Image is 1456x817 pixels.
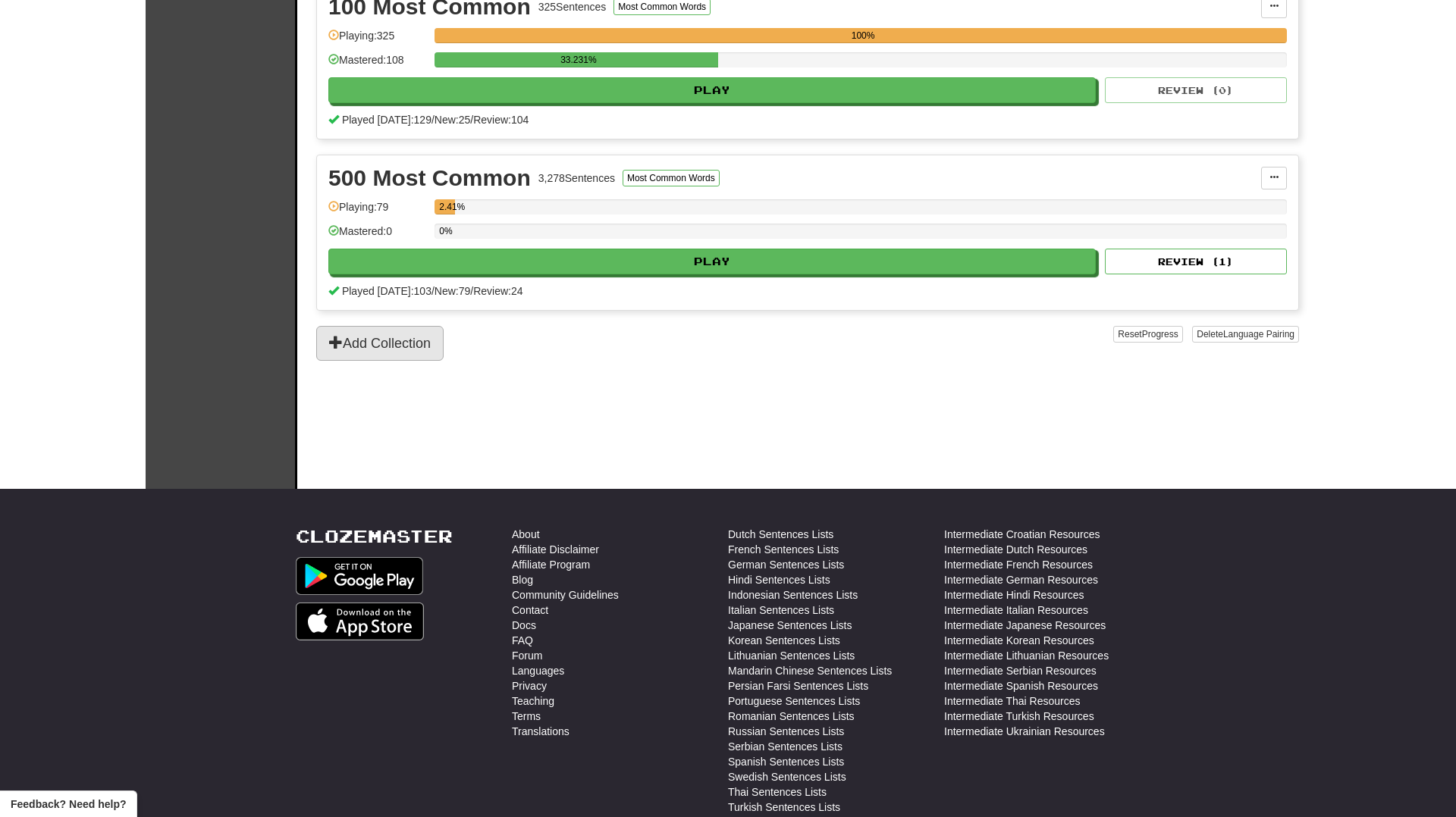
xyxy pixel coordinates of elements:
[944,527,1100,542] a: Intermediate Croatian Resources
[512,527,540,542] a: About
[944,587,1084,603] a: Intermediate Hindi Resources
[944,572,1098,587] a: Intermediate German Resources
[944,633,1094,648] a: Intermediate Korean Resources
[728,784,827,800] a: Thai Sentences Lists
[512,618,536,633] a: Docs
[512,572,533,587] a: Blog
[435,114,470,126] span: New: 25
[512,678,547,693] a: Privacy
[728,800,840,815] a: Turkish Sentences Lists
[728,709,855,724] a: Romanian Sentences Lists
[296,527,453,546] a: Clozemaster
[1142,329,1178,340] span: Progress
[11,797,126,812] span: Open feedback widget
[944,724,1105,739] a: Intermediate Ukrainian Resources
[512,693,554,709] a: Teaching
[328,249,1096,274] button: Play
[342,114,431,126] span: Played [DATE]: 129
[728,769,846,784] a: Swedish Sentences Lists
[944,678,1098,693] a: Intermediate Spanish Resources
[431,285,435,297] span: /
[512,663,564,678] a: Languages
[296,557,423,595] img: Get it on Google Play
[944,557,1093,572] a: Intermediate French Resources
[944,693,1081,709] a: Intermediate Thai Resources
[512,709,541,724] a: Terms
[728,724,844,739] a: Russian Sentences Lists
[728,754,844,769] a: Spanish Sentences Lists
[512,557,590,572] a: Affiliate Program
[512,724,570,739] a: Translations
[328,167,531,189] div: 500 Most Common
[728,663,892,678] a: Mandarin Chinese Sentences Lists
[328,224,427,249] div: Mastered: 0
[728,678,868,693] a: Persian Farsi Sentences Lists
[728,693,860,709] a: Portuguese Sentences Lists
[538,171,615,186] div: 3,278 Sentences
[296,603,424,640] img: Get it on App Store
[512,587,619,603] a: Community Guidelines
[1105,77,1287,103] button: Review (0)
[328,52,427,77] div: Mastered: 108
[439,28,1287,43] div: 100%
[473,285,522,297] span: Review: 24
[316,326,444,361] button: Add Collection
[728,648,855,663] a: Lithuanian Sentences Lists
[944,663,1097,678] a: Intermediate Serbian Resources
[435,285,470,297] span: New: 79
[728,587,858,603] a: Indonesian Sentences Lists
[328,199,427,224] div: Playing: 79
[1223,329,1294,340] span: Language Pairing
[431,114,435,126] span: /
[473,114,529,126] span: Review: 104
[728,739,843,754] a: Serbian Sentences Lists
[328,77,1096,103] button: Play
[1192,326,1299,343] button: DeleteLanguage Pairing
[728,527,833,542] a: Dutch Sentences Lists
[944,542,1087,557] a: Intermediate Dutch Resources
[728,618,852,633] a: Japanese Sentences Lists
[512,648,542,663] a: Forum
[512,633,533,648] a: FAQ
[944,603,1088,618] a: Intermediate Italian Resources
[470,285,473,297] span: /
[342,285,431,297] span: Played [DATE]: 103
[439,199,455,214] div: 2.41%
[1113,326,1182,343] button: ResetProgress
[623,170,720,186] button: Most Common Words
[944,618,1106,633] a: Intermediate Japanese Resources
[439,52,717,67] div: 33.231%
[944,648,1109,663] a: Intermediate Lithuanian Resources
[470,114,473,126] span: /
[728,572,830,587] a: Hindi Sentences Lists
[512,542,599,557] a: Affiliate Disclaimer
[728,603,834,618] a: Italian Sentences Lists
[944,709,1094,724] a: Intermediate Turkish Resources
[728,633,840,648] a: Korean Sentences Lists
[328,28,427,53] div: Playing: 325
[1105,249,1287,274] button: Review (1)
[728,557,844,572] a: German Sentences Lists
[728,542,839,557] a: French Sentences Lists
[512,603,548,618] a: Contact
